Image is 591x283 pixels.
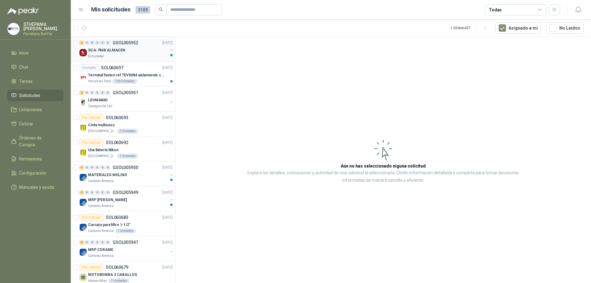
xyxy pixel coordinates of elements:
[7,167,63,179] a: Configuración
[88,79,111,84] p: Industrias Tomy
[88,204,114,208] p: Cartones America
[7,132,63,151] a: Órdenes de Compra
[162,65,173,71] p: [DATE]
[113,165,138,170] p: GSOL005950
[79,240,84,245] div: 2
[90,165,94,170] div: 0
[237,169,529,184] p: Explora los detalles, cotizaciones y actividad de una solicitud al seleccionarla. Obtén informaci...
[7,61,63,73] a: Chat
[450,23,490,33] div: 1 - 50 de 6437
[85,91,89,95] div: 0
[88,129,116,134] p: [GEOGRAPHIC_DATA]
[79,264,103,271] div: Por cotizar
[79,189,174,208] a: 3 0 0 0 0 0 GSOL005949[DATE] Company LogoMRP [PERSON_NAME]Cartones America
[85,240,89,245] div: 0
[79,165,84,170] div: 2
[113,240,138,245] p: GSOL005947
[90,41,94,45] div: 0
[79,64,98,71] div: Cerrado
[79,249,87,256] img: Company Logo
[162,140,173,146] p: [DATE]
[79,114,103,121] div: Por cotizar
[7,90,63,101] a: Solicitudes
[88,47,125,53] p: SCA-7848 ALMACEN
[19,120,33,127] span: Cotizar
[341,163,426,169] h3: Aún no has seleccionado niguna solicitud
[88,228,114,233] p: Cartones America
[23,22,63,31] p: STHEPANIA [PERSON_NAME]
[85,190,89,195] div: 0
[106,115,128,120] p: SOL060693
[113,91,138,95] p: GSOL005951
[117,154,138,159] div: 1 Unidades
[106,265,128,269] p: SOL060679
[88,272,137,278] p: MOTOBOMBA 3 CABALLOS
[19,135,58,148] span: Órdenes de Compra
[162,240,173,245] p: [DATE]
[88,179,114,184] p: Cartones America
[113,41,138,45] p: GSOL005952
[100,41,105,45] div: 0
[79,74,87,81] img: Company Logo
[71,211,175,236] a: Por cotizarSOL060683[DATE] Company LogoCarcaza para filtro 1-1/2"Cartones America1 Unidades
[106,140,128,145] p: SOL060692
[88,253,114,258] p: Cartones America
[79,164,174,184] a: 2 0 0 0 0 0 GSOL005950[DATE] Company LogoMATERIALES MOLINOCartones America
[71,111,175,136] a: Por cotizarSOL060693[DATE] Company LogoCinta multiusos[GEOGRAPHIC_DATA]2 Unidades
[113,190,138,195] p: GSOL005949
[88,54,104,59] p: Estrumetal
[106,215,128,220] p: SOL060683
[88,172,127,178] p: MATERIALES MOLINO
[88,147,119,153] p: Una Batería Nikon
[7,118,63,130] a: Cotizar
[162,115,173,121] p: [DATE]
[106,190,110,195] div: 0
[79,199,87,206] img: Company Logo
[19,156,42,162] span: Remisiones
[7,153,63,165] a: Remisiones
[106,165,110,170] div: 0
[95,240,100,245] div: 0
[79,124,87,131] img: Company Logo
[88,154,116,159] p: [GEOGRAPHIC_DATA]
[117,129,138,134] div: 2 Unidades
[8,23,19,35] img: Company Logo
[159,7,163,12] span: search
[95,165,100,170] div: 0
[95,190,100,195] div: 0
[88,97,108,103] p: LEHMANNI
[7,7,39,15] img: Logo peakr
[546,22,584,34] button: No Leídos
[19,170,46,176] span: Configuración
[115,228,136,233] div: 1 Unidades
[95,91,100,95] div: 0
[71,62,175,87] a: CerradoSOL060697[DATE] Company LogoTerminal faston ref TEV0084 aislamiento completoIndustrias Tom...
[90,190,94,195] div: 0
[162,190,173,196] p: [DATE]
[79,49,87,56] img: Company Logo
[7,181,63,193] a: Manuales y ayuda
[162,265,173,270] p: [DATE]
[112,79,137,84] div: 700 Unidades
[19,64,28,71] span: Chat
[85,41,89,45] div: 0
[79,190,84,195] div: 3
[88,104,112,109] p: Zoologico De Cali
[100,91,105,95] div: 0
[19,184,54,191] span: Manuales y ayuda
[162,90,173,96] p: [DATE]
[7,104,63,115] a: Licitaciones
[19,106,42,113] span: Licitaciones
[495,22,541,34] button: Asignado a mi
[90,240,94,245] div: 0
[88,72,165,78] p: Terminal faston ref TEV0084 aislamiento completo
[91,5,131,14] h1: Mis solicitudes
[23,32,63,36] p: Ferreteria BerVar
[100,190,105,195] div: 0
[19,92,40,99] span: Solicitudes
[79,139,103,146] div: Por cotizar
[79,89,174,109] a: 2 0 0 0 0 0 GSOL005951[DATE] Company LogoLEHMANNIZoologico De Cali
[7,75,63,87] a: Tareas
[100,240,105,245] div: 0
[88,197,127,203] p: MRP [PERSON_NAME]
